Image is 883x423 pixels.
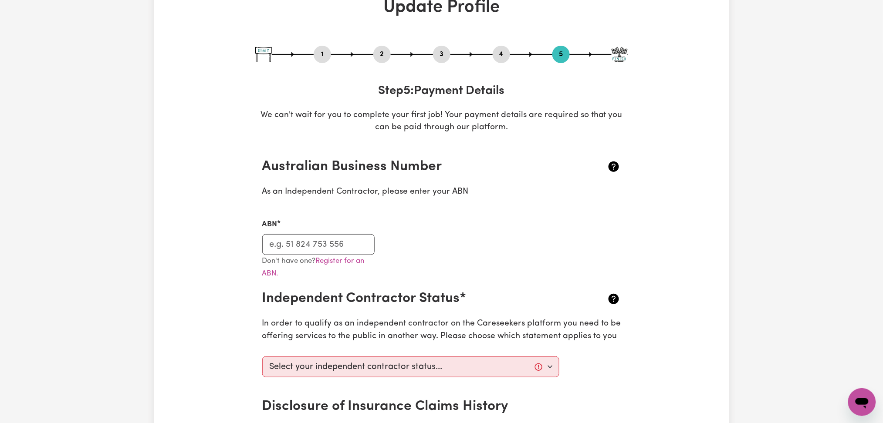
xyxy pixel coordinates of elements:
[255,109,628,134] p: We can't wait for you to complete your first job! Your payment details are required so that you c...
[262,219,277,230] label: ABN
[314,49,331,60] button: Go to step 1
[262,186,621,198] p: As an Independent Contractor, please enter your ABN
[262,158,562,175] h2: Australian Business Number
[262,318,621,343] p: In order to qualify as an independent contractor on the Careseekers platform you need to be offer...
[373,49,391,60] button: Go to step 2
[255,84,628,99] h3: Step 5 : Payment Details
[493,49,510,60] button: Go to step 4
[848,388,876,416] iframe: Button to launch messaging window
[262,398,562,415] h2: Disclosure of Insurance Claims History
[262,290,562,307] h2: Independent Contractor Status*
[262,257,365,277] a: Register for an ABN.
[262,234,375,255] input: e.g. 51 824 753 556
[552,49,570,60] button: Go to step 5
[433,49,450,60] button: Go to step 3
[262,257,365,277] small: Don't have one?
